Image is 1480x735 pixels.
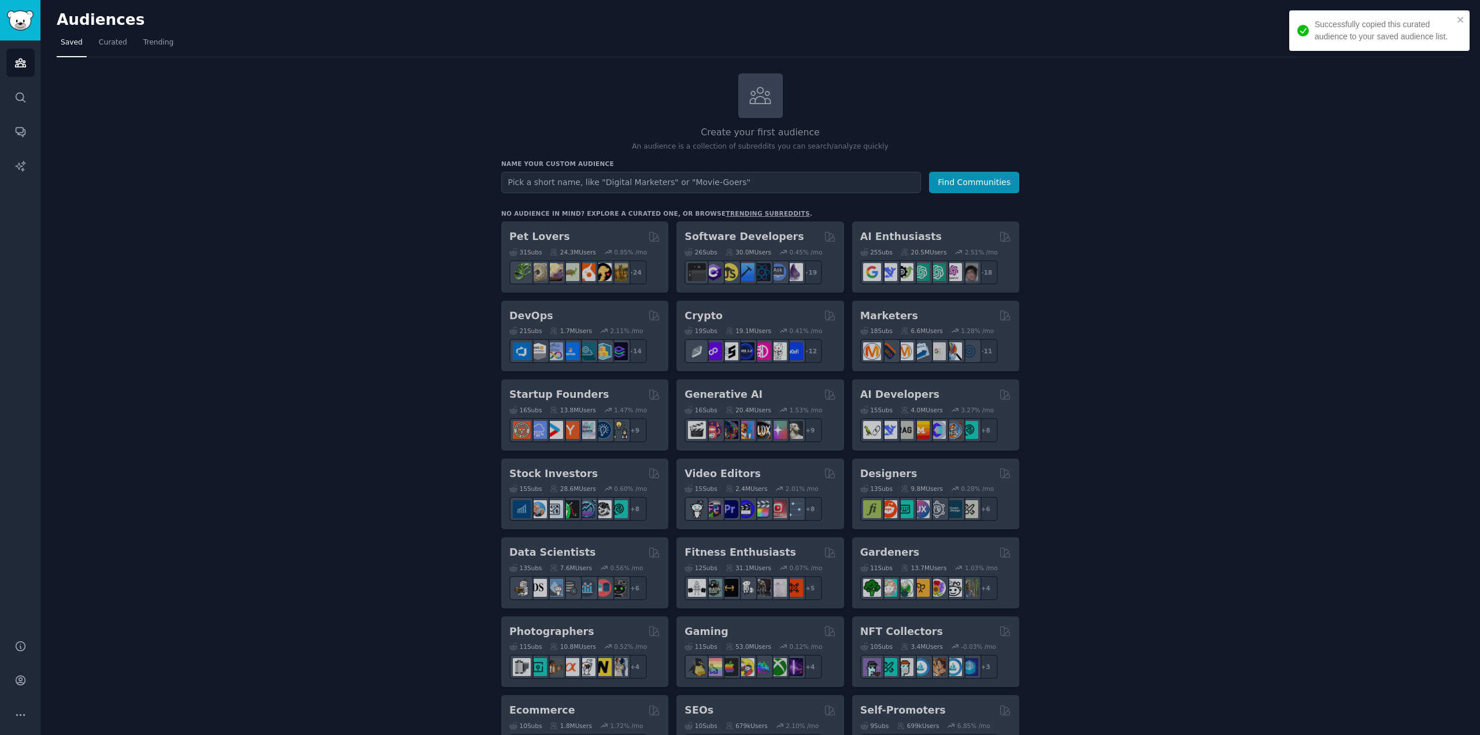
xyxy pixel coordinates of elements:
span: Curated [99,38,127,48]
span: Saved [61,38,83,48]
a: Curated [95,34,131,57]
p: An audience is a collection of subreddits you can search/analyze quickly [501,142,1019,152]
a: Saved [57,34,87,57]
a: trending subreddits [726,210,809,217]
h2: Create your first audience [501,125,1019,140]
a: Trending [139,34,177,57]
span: Trending [143,38,173,48]
h3: Name your custom audience [501,160,1019,168]
button: close [1457,15,1465,24]
img: GummySearch logo [7,10,34,31]
div: Successfully copied this curated audience to your saved audience list. [1315,19,1453,43]
div: No audience in mind? Explore a curated one, or browse . [501,209,812,217]
h2: Audiences [57,11,1370,29]
input: Pick a short name, like "Digital Marketers" or "Movie-Goers" [501,172,921,193]
button: Find Communities [929,172,1019,193]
